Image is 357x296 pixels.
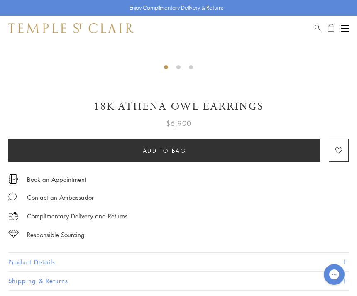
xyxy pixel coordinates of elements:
[8,192,17,201] img: MessageIcon-01_2.svg
[27,175,86,184] a: Book an Appointment
[315,23,321,33] a: Search
[8,139,320,162] button: Add to bag
[166,118,191,129] span: $6,900
[27,192,94,203] div: Contact an Ambassador
[328,23,334,33] a: Open Shopping Bag
[8,253,349,272] button: Product Details
[8,211,19,221] img: icon_delivery.svg
[8,99,349,114] h1: 18K Athena Owl Earrings
[8,23,134,33] img: Temple St. Clair
[8,174,18,184] img: icon_appointment.svg
[8,272,349,290] button: Shipping & Returns
[320,261,349,288] iframe: Gorgias live chat messenger
[130,4,224,12] p: Enjoy Complimentary Delivery & Returns
[27,230,85,240] div: Responsible Sourcing
[27,211,127,221] p: Complimentary Delivery and Returns
[143,146,186,155] span: Add to bag
[8,230,19,238] img: icon_sourcing.svg
[341,23,349,33] button: Open navigation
